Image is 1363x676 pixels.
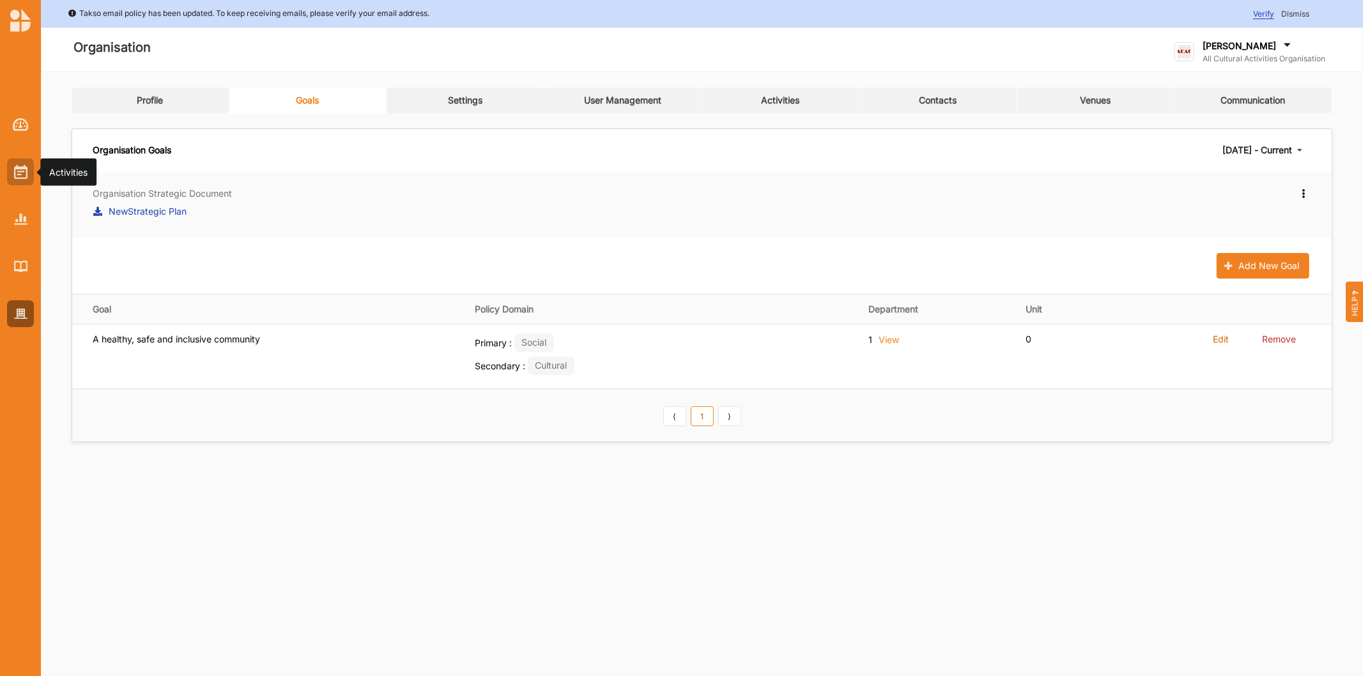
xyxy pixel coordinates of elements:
a: Library [7,253,34,280]
label: 1 [868,334,872,346]
label: Remove [1262,334,1296,345]
div: Pagination Navigation [661,404,743,426]
span: Verify [1253,9,1274,19]
a: Previous item [663,406,686,427]
span: Dismiss [1281,9,1309,19]
img: Dashboard [13,118,29,131]
img: logo [10,9,31,32]
a: Next item [718,406,741,427]
label: All Cultural Activities Organisation [1203,54,1325,64]
label: View [879,334,899,346]
div: Venues [1081,95,1111,106]
div: Profile [137,95,163,106]
div: Department [868,303,1008,315]
a: Organisation [7,300,34,327]
div: Organisation Goals [93,139,171,162]
div: Social [514,334,554,352]
img: Library [14,261,27,272]
div: Goal [93,303,457,315]
img: logo [1174,42,1194,62]
label: [PERSON_NAME] [1203,40,1276,52]
span: Primary : [475,337,512,348]
div: Cultural [528,357,574,375]
span: Secondary : [475,360,525,371]
label: 0 [1026,334,1031,345]
div: Policy Domain [475,303,851,315]
a: Activities [7,158,34,185]
div: Communication [1221,95,1286,106]
label: A healthy, safe and inclusive community [93,334,260,345]
label: Organisation [73,37,151,58]
a: NewStrategic Plan [93,204,187,222]
div: Goals [296,95,319,106]
div: Activities [761,95,799,106]
div: Activities [49,165,88,178]
div: User Management [584,95,661,106]
div: Settings [448,95,482,106]
label: Organisation Strategic Document [93,187,232,200]
label: Edit [1213,334,1229,345]
label: NewStrategic Plan [109,204,187,218]
img: Activities [14,165,27,179]
img: Organisation [14,309,27,319]
button: Add New Goal [1217,253,1309,279]
div: [DATE] - Current [1223,146,1293,155]
div: Unit [1026,303,1165,315]
div: Contacts [919,95,957,106]
div: Takso email policy has been updated. To keep receiving emails, please verify your email address. [68,7,429,20]
a: Dashboard [7,111,34,138]
img: Reports [14,213,27,224]
a: 1 [691,406,714,427]
a: Reports [7,206,34,233]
